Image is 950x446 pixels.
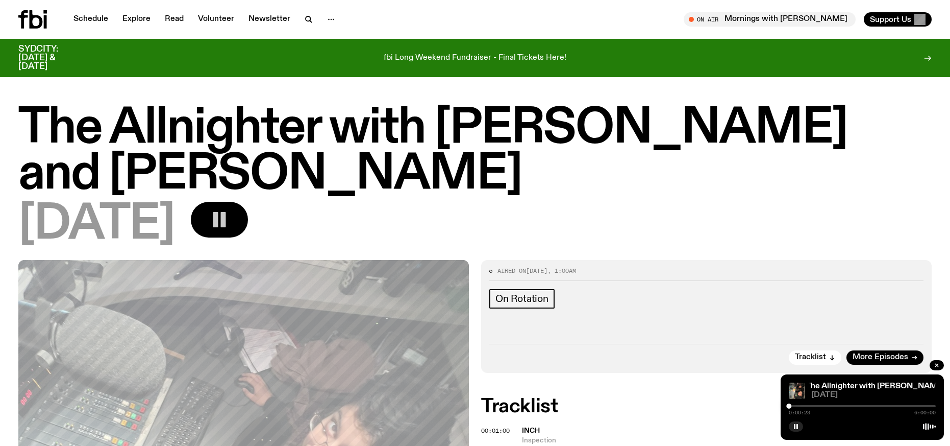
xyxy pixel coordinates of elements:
[67,12,114,27] a: Schedule
[116,12,157,27] a: Explore
[684,12,856,27] button: On AirMornings with [PERSON_NAME]
[864,12,932,27] button: Support Us
[789,350,841,365] button: Tracklist
[547,267,576,275] span: , 1:00am
[192,12,240,27] a: Volunteer
[242,12,296,27] a: Newsletter
[522,427,540,434] span: Inch
[481,397,932,416] h2: Tracklist
[846,350,923,365] a: More Episodes
[18,45,84,71] h3: SYDCITY: [DATE] & [DATE]
[853,354,908,361] span: More Episodes
[159,12,190,27] a: Read
[795,354,826,361] span: Tracklist
[522,436,932,445] span: Inspection
[18,202,174,248] span: [DATE]
[914,410,936,415] span: 6:00:00
[481,427,510,435] span: 00:01:00
[789,410,810,415] span: 0:00:23
[811,391,936,399] span: [DATE]
[384,54,566,63] p: fbi Long Weekend Fundraiser - Final Tickets Here!
[495,293,548,304] span: On Rotation
[18,106,932,198] h1: The Allnighter with [PERSON_NAME] and [PERSON_NAME]
[489,289,555,309] a: On Rotation
[497,267,526,275] span: Aired on
[870,15,911,24] span: Support Us
[526,267,547,275] span: [DATE]
[481,428,510,434] button: 00:01:00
